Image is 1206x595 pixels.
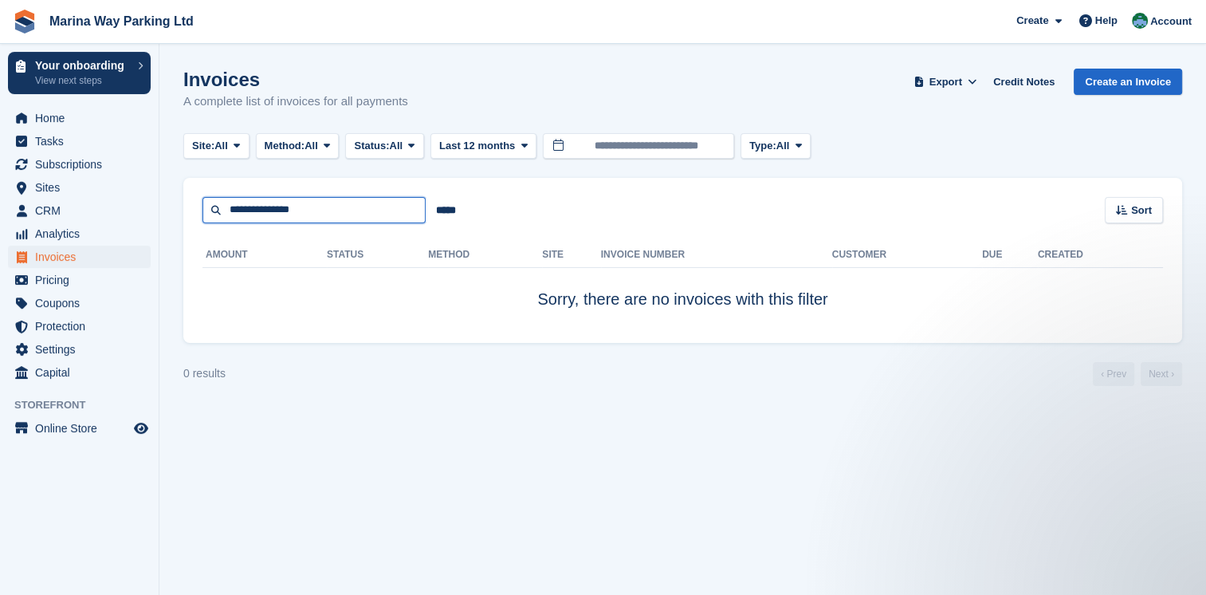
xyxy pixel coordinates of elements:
[183,93,408,111] p: A complete list of invoices for all payments
[35,223,131,245] span: Analytics
[8,107,151,129] a: menu
[132,419,151,438] a: Preview store
[35,130,131,152] span: Tasks
[1038,242,1163,268] th: Created
[8,130,151,152] a: menu
[43,8,200,34] a: Marina Way Parking Ltd
[8,199,151,222] a: menu
[35,292,131,314] span: Coupons
[8,315,151,337] a: menu
[1093,362,1134,386] a: Previous
[8,338,151,361] a: menu
[8,417,151,439] a: menu
[910,69,980,95] button: Export
[601,242,832,268] th: Invoice Number
[8,153,151,175] a: menu
[439,138,515,154] span: Last 12 months
[8,52,151,94] a: Your onboarding View next steps
[35,361,131,384] span: Capital
[8,223,151,245] a: menu
[214,138,228,154] span: All
[987,69,1061,95] a: Credit Notes
[1141,362,1182,386] a: Next
[537,290,827,308] span: Sorry, there are no invoices with this filter
[13,10,37,33] img: stora-icon-8386f47178a22dfd0bd8f6a31ec36ba5ce8667c1dd55bd0f319d3a0aa187defe.svg
[14,397,159,413] span: Storefront
[8,269,151,291] a: menu
[749,138,776,154] span: Type:
[1095,13,1118,29] span: Help
[35,153,131,175] span: Subscriptions
[183,69,408,90] h1: Invoices
[929,74,962,90] span: Export
[390,138,403,154] span: All
[183,133,249,160] button: Site: All
[542,242,600,268] th: Site
[35,199,131,222] span: CRM
[8,292,151,314] a: menu
[35,107,131,129] span: Home
[982,242,1038,268] th: Due
[35,269,131,291] span: Pricing
[1074,69,1182,95] a: Create an Invoice
[8,361,151,384] a: menu
[256,133,340,160] button: Method: All
[428,242,542,268] th: Method
[345,133,423,160] button: Status: All
[265,138,305,154] span: Method:
[354,138,389,154] span: Status:
[1150,14,1192,30] span: Account
[740,133,811,160] button: Type: All
[832,242,982,268] th: Customer
[202,242,327,268] th: Amount
[35,338,131,361] span: Settings
[192,138,214,154] span: Site:
[1132,13,1148,29] img: Richard
[35,60,130,71] p: Your onboarding
[1131,203,1152,219] span: Sort
[8,176,151,199] a: menu
[35,176,131,199] span: Sites
[35,417,131,439] span: Online Store
[35,315,131,337] span: Protection
[1090,362,1185,386] nav: Page
[1016,13,1048,29] span: Create
[35,73,130,88] p: View next steps
[327,242,428,268] th: Status
[304,138,318,154] span: All
[35,246,131,268] span: Invoices
[776,138,790,154] span: All
[430,133,536,160] button: Last 12 months
[183,365,226,382] div: 0 results
[8,246,151,268] a: menu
